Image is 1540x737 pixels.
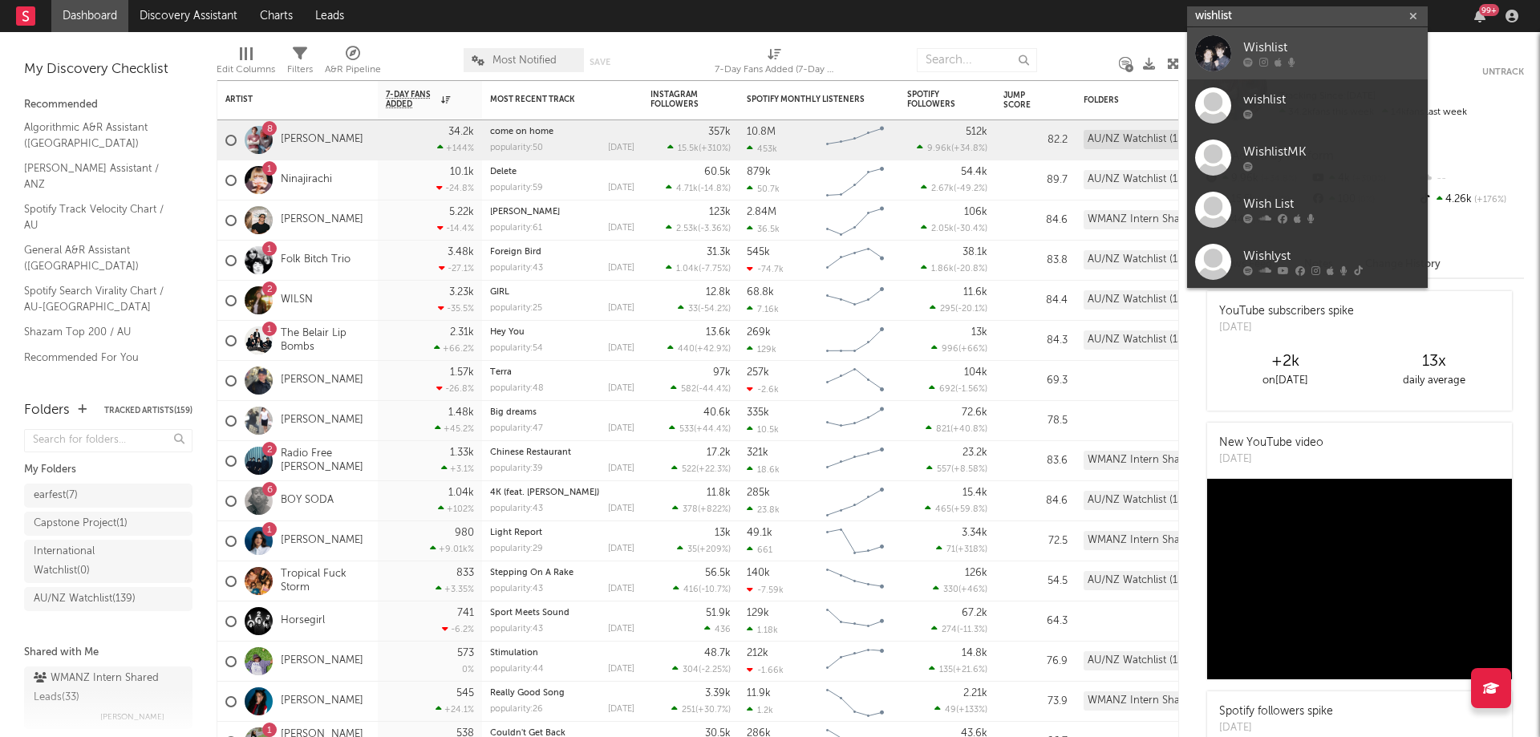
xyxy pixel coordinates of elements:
div: 269k [747,327,771,338]
a: [PERSON_NAME] [281,213,363,227]
div: popularity: 47 [490,424,543,433]
svg: Chart title [819,241,891,281]
a: Ninajirachi [281,173,332,187]
div: popularity: 48 [490,384,544,393]
a: GIRL [490,288,509,297]
svg: Chart title [819,481,891,521]
div: Filters [287,40,313,87]
div: Light Report [490,528,634,537]
div: Jump Score [1003,91,1044,110]
div: popularity: 43 [490,264,543,273]
div: 10.1k [450,167,474,177]
div: WMANZ Intern Shared Leads (33) [1084,210,1224,229]
div: ( ) [921,263,987,273]
span: -54.2 % [700,305,728,314]
div: ( ) [925,504,987,514]
svg: Chart title [819,521,891,561]
div: Terra [490,368,634,377]
div: My Folders [24,460,192,480]
div: 357k [708,127,731,137]
div: 7-Day Fans Added (7-Day Fans Added) [715,60,835,79]
div: [DATE] [608,344,634,353]
div: popularity: 59 [490,184,543,192]
span: 996 [942,345,958,354]
div: [DATE] [608,144,634,152]
a: AU/NZ Watchlist(139) [24,587,192,611]
div: 89.7 [1003,171,1068,190]
span: +8.58 % [954,465,985,474]
div: AU/NZ Watchlist (139) [1084,170,1197,189]
div: 1.57k [450,367,474,378]
a: Foreign Bird [490,248,541,257]
div: 99 + [1479,4,1499,16]
div: 10.8M [747,127,776,137]
div: +102 % [438,504,474,514]
div: ( ) [666,223,731,233]
span: 378 [683,505,698,514]
div: 17.2k [707,447,731,458]
div: 106k [964,207,987,217]
div: ( ) [678,303,731,314]
div: 82.2 [1003,131,1068,150]
span: 15.5k [678,144,699,153]
div: 257k [747,367,769,378]
a: 4K (feat. [PERSON_NAME]) [490,488,599,497]
a: [PERSON_NAME] [281,694,363,708]
div: 879k [747,167,771,177]
div: -26.8 % [436,383,474,394]
div: Folders [1084,95,1204,105]
span: +176 % [1472,196,1506,204]
div: 3.23k [449,287,474,298]
a: [PERSON_NAME] Assistant / ANZ [24,160,176,192]
span: Most Notified [492,55,557,66]
div: -24.8 % [436,183,474,193]
span: +822 % [700,505,728,514]
div: Stepping On A Rake [490,569,634,577]
div: 40.6k [703,407,731,418]
a: Recommended For You [24,349,176,366]
div: YouTube subscribers spike [1219,303,1354,320]
a: Horsegirl [281,614,325,628]
svg: Chart title [819,200,891,241]
div: 129k [747,344,776,354]
button: Untrack [1482,64,1524,80]
div: AU/NZ Watchlist (139) [1084,290,1197,310]
div: Wish List [1243,195,1420,214]
a: The Belair Lip Bombs [281,327,370,354]
div: ( ) [926,423,987,434]
div: 23.2k [962,447,987,458]
div: [DATE] [608,304,634,313]
div: Edit Columns [217,40,275,87]
div: Julia [490,208,634,217]
div: 84.6 [1003,211,1068,230]
div: 453k [747,144,777,154]
a: Big dreams [490,408,537,417]
div: 104k [964,367,987,378]
div: 50.7k [747,184,780,194]
span: -20.8 % [956,265,985,273]
div: 15.4k [962,488,987,498]
div: 13k [715,528,731,538]
a: come on home [490,128,553,136]
span: +310 % [701,144,728,153]
div: 1.33k [450,447,474,458]
div: 3.34k [962,528,987,538]
a: WILSN [281,294,313,307]
div: [DATE] [608,464,634,473]
svg: Chart title [819,160,891,200]
span: -1.56 % [958,385,985,394]
div: WMANZ Intern Shared Leads ( 33 ) [34,669,179,707]
a: Shazam Top 200 / AU [24,323,176,341]
span: 522 [682,465,696,474]
span: 582 [681,385,696,394]
a: [PERSON_NAME] [281,374,363,387]
a: Really Good Song [490,689,565,698]
a: Stepping On A Rake [490,569,573,577]
a: [PERSON_NAME] [281,133,363,147]
div: Edit Columns [217,60,275,79]
a: WishlistMK [1187,132,1428,184]
div: Foreign Bird [490,248,634,257]
div: +9.01k % [430,544,474,554]
div: Big dreams [490,408,634,417]
div: Recommended [24,95,192,115]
